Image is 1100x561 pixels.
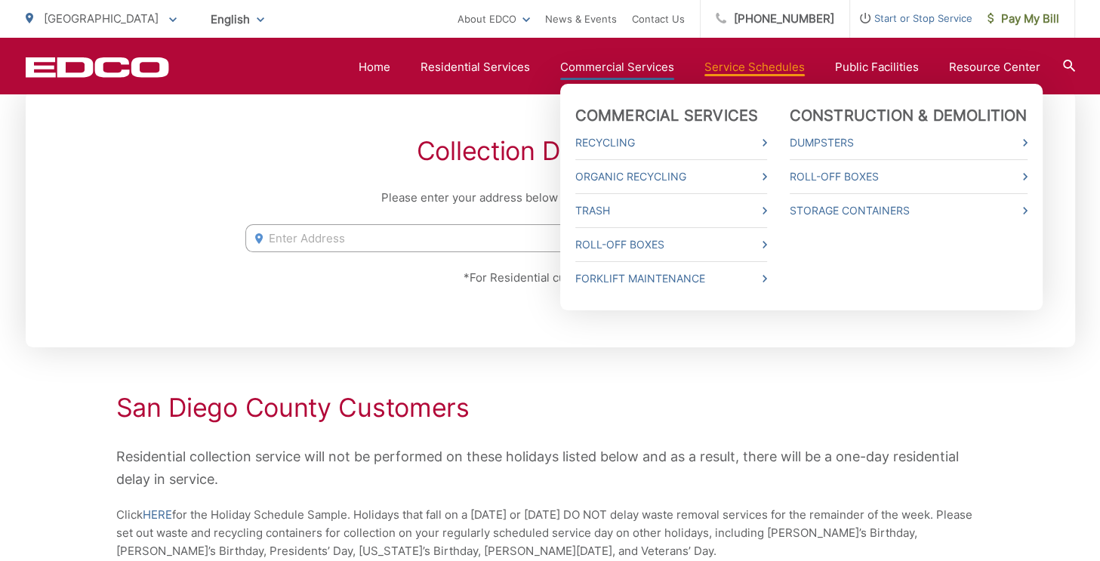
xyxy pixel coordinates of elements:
[790,106,1028,125] a: Construction & Demolition
[575,202,767,220] a: Trash
[421,58,530,76] a: Residential Services
[949,58,1040,76] a: Resource Center
[458,10,530,28] a: About EDCO
[790,202,1028,220] a: Storage Containers
[988,10,1059,28] span: Pay My Bill
[575,270,767,288] a: Forklift Maintenance
[575,106,759,125] a: Commercial Services
[116,506,984,560] p: Click for the Holiday Schedule Sample. Holidays that fall on a [DATE] or [DATE] DO NOT delay wast...
[632,10,685,28] a: Contact Us
[199,6,276,32] span: English
[245,224,760,252] input: Enter Address
[116,445,984,491] p: Residential collection service will not be performed on these holidays listed below and as a resu...
[143,506,172,524] a: HERE
[835,58,919,76] a: Public Facilities
[790,134,1028,152] a: Dumpsters
[575,134,767,152] a: Recycling
[575,236,767,254] a: Roll-Off Boxes
[704,58,805,76] a: Service Schedules
[359,58,390,76] a: Home
[575,168,767,186] a: Organic Recycling
[245,136,854,166] h2: Collection Day Lookup
[545,10,617,28] a: News & Events
[116,393,984,423] h2: San Diego County Customers
[26,57,169,78] a: EDCD logo. Return to the homepage.
[245,269,854,287] p: *For Residential customers only.
[44,11,159,26] span: [GEOGRAPHIC_DATA]
[560,58,674,76] a: Commercial Services
[790,168,1028,186] a: Roll-Off Boxes
[245,189,854,207] p: Please enter your address below to find your service schedule:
